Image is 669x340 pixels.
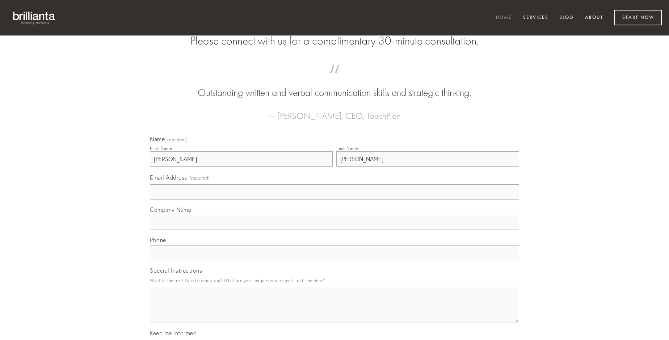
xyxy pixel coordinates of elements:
[167,138,188,142] span: (required)
[555,12,578,24] a: Blog
[150,174,187,181] span: Email Address
[150,236,166,244] span: Phone
[161,72,508,100] blockquote: Outstanding written and verbal communication skills and strategic thinking.
[614,10,662,25] a: Start Now
[150,34,519,48] h2: Please connect with us for a complimentary 30-minute consultation.
[150,329,197,337] span: Keep me informed
[150,267,202,274] span: Special Instructions
[161,72,508,86] span: “
[150,146,172,151] div: First Name
[190,173,210,183] span: (required)
[7,7,62,28] img: brillianta - research, strategy, marketing
[518,12,553,24] a: Services
[580,12,608,24] a: About
[150,276,519,285] p: What is the best time to reach you? What are your unique requirements and timelines?
[150,206,191,213] span: Company Name
[161,100,508,123] figcaption: — [PERSON_NAME], CEO, TouchPlan
[491,12,517,24] a: Home
[150,135,165,143] span: Name
[336,146,358,151] div: Last Name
